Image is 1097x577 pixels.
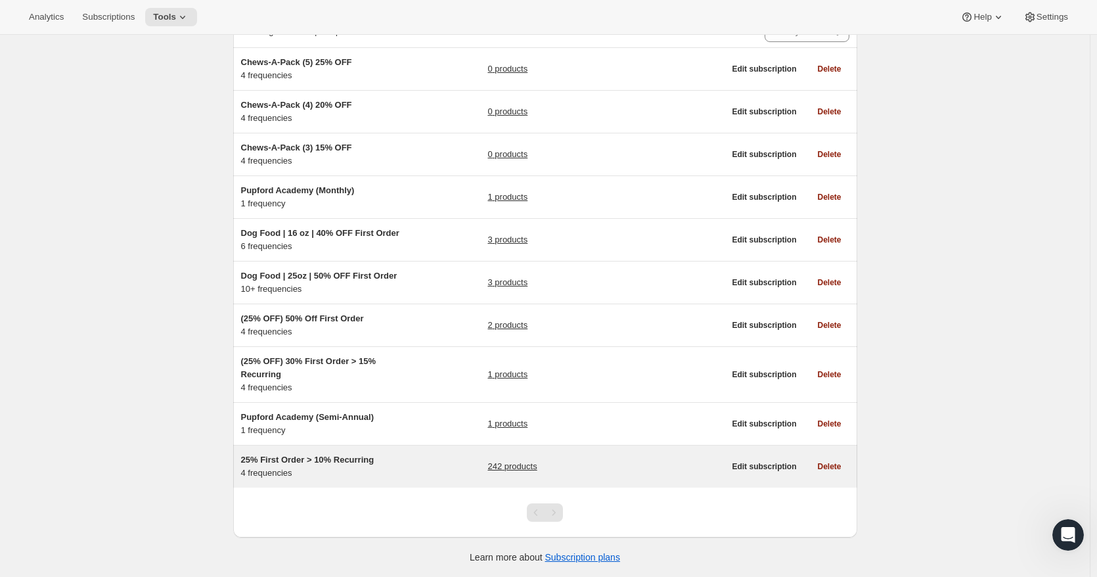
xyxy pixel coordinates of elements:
[241,56,405,82] div: 4 frequencies
[241,227,405,253] div: 6 frequencies
[487,62,527,76] a: 0 products
[101,5,145,15] h1: Awtomic
[9,8,34,33] button: go back
[241,355,405,394] div: 4 frequencies
[62,66,73,77] button: Upload attachment
[732,277,796,288] span: Edit subscription
[724,415,804,433] button: Edit subscription
[724,273,804,292] button: Edit subscription
[241,100,352,110] span: Chews-A-Pack (4) 20% OFF
[732,320,796,331] span: Edit subscription
[21,8,72,26] button: Analytics
[11,39,186,61] textarea: Message…
[241,312,405,338] div: 4 frequencies
[732,106,796,117] span: Edit subscription
[487,417,527,430] a: 1 products
[241,184,405,210] div: 1 frequency
[817,235,841,245] span: Delete
[817,106,841,117] span: Delete
[487,105,527,118] a: 0 products
[724,365,804,384] button: Edit subscription
[241,185,355,195] span: Pupford Academy (Monthly)
[809,103,849,121] button: Delete
[241,455,374,465] span: 25% First Order > 10% Recurring
[487,368,527,381] a: 1 products
[952,8,1012,26] button: Help
[732,64,796,74] span: Edit subscription
[809,231,849,249] button: Delete
[74,10,95,31] img: Profile image for Emily
[241,412,374,422] span: Pupford Academy (Semi-Annual)
[241,411,405,437] div: 1 frequency
[732,369,796,380] span: Edit subscription
[974,12,991,22] span: Help
[809,316,849,335] button: Delete
[724,60,804,78] button: Edit subscription
[817,277,841,288] span: Delete
[809,273,849,292] button: Delete
[732,461,796,472] span: Edit subscription
[164,8,189,33] button: Home
[724,103,804,121] button: Edit subscription
[487,319,527,332] a: 2 products
[732,235,796,245] span: Edit subscription
[41,66,52,77] button: Gif picker
[241,356,376,379] span: (25% OFF) 30% First Order > 15% Recurring
[732,192,796,202] span: Edit subscription
[487,460,537,473] a: 242 products
[1037,12,1068,22] span: Settings
[724,145,804,164] button: Edit subscription
[29,12,64,22] span: Analytics
[241,143,352,152] span: Chews-A-Pack (3) 15% OFF
[724,457,804,476] button: Edit subscription
[487,233,527,246] a: 3 products
[487,191,527,204] a: 1 products
[809,415,849,433] button: Delete
[817,320,841,331] span: Delete
[724,188,804,206] button: Edit subscription
[241,453,405,480] div: 4 frequencies
[817,369,841,380] span: Delete
[160,61,181,82] button: Send a message…
[37,10,58,31] img: Profile image for Brian
[817,64,841,74] span: Delete
[241,99,405,125] div: 4 frequencies
[817,419,841,429] span: Delete
[241,313,364,323] span: (25% OFF) 50% Off First Order
[487,276,527,289] a: 3 products
[241,269,405,296] div: 10+ frequencies
[241,57,352,67] span: Chews-A-Pack (5) 25% OFF
[732,419,796,429] span: Edit subscription
[20,66,31,77] button: Emoji picker
[487,148,527,161] a: 0 products
[809,60,849,78] button: Delete
[545,552,620,563] a: Subscription plans
[817,149,841,160] span: Delete
[153,12,176,22] span: Tools
[817,192,841,202] span: Delete
[56,10,77,31] img: Profile image for Facundo
[111,15,160,35] p: A few minutes
[732,149,796,160] span: Edit subscription
[809,145,849,164] button: Delete
[809,365,849,384] button: Delete
[724,316,804,335] button: Edit subscription
[817,461,841,472] span: Delete
[145,8,197,26] button: Tools
[809,188,849,206] button: Delete
[809,457,849,476] button: Delete
[1052,519,1084,551] iframe: Intercom live chat
[74,8,143,26] button: Subscriptions
[241,141,405,168] div: 4 frequencies
[241,271,397,281] span: Dog Food | 25oz | 50% OFF First Order
[241,228,399,238] span: Dog Food | 16 oz | 40% OFF First Order
[724,231,804,249] button: Edit subscription
[1016,8,1076,26] button: Settings
[527,503,563,522] nav: Pagination
[470,551,620,564] p: Learn more about
[82,12,135,22] span: Subscriptions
